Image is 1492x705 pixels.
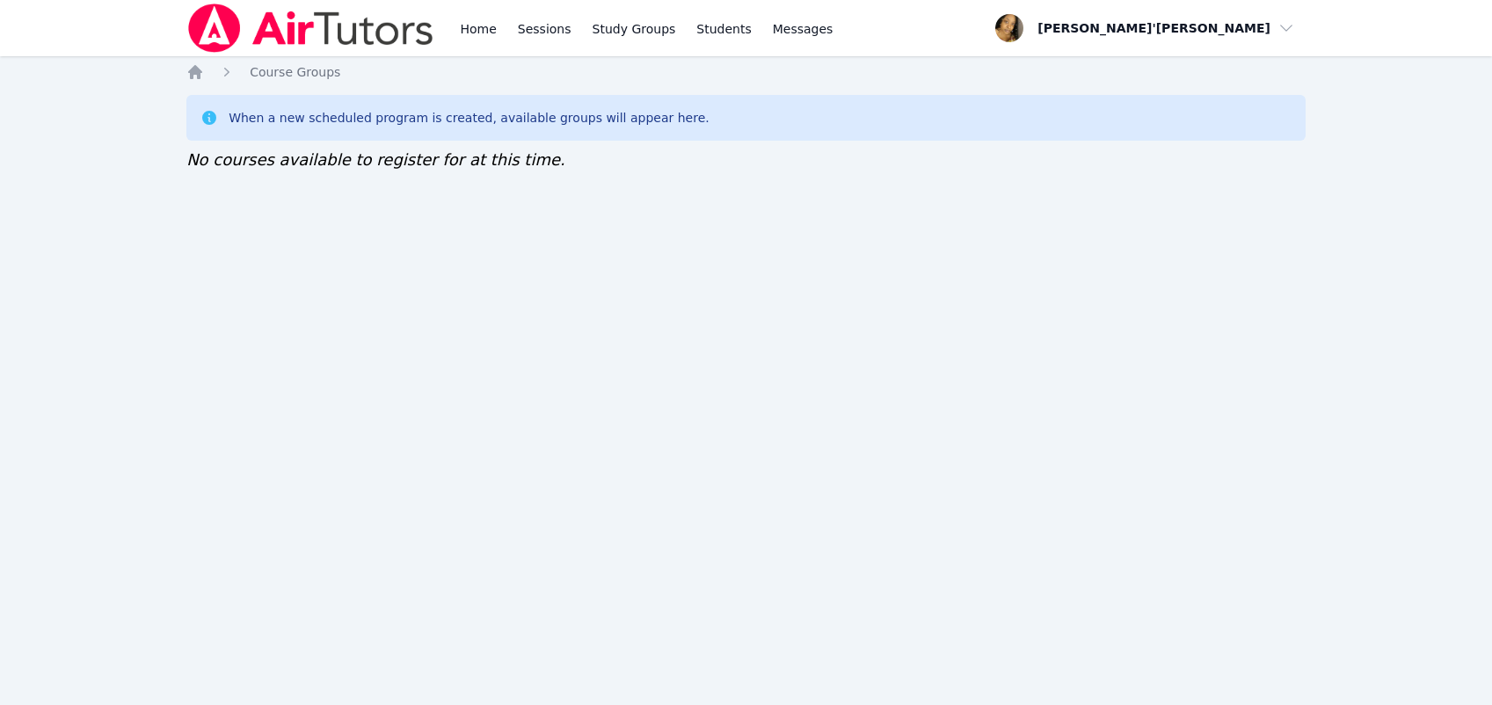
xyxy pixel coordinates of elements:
[186,4,435,53] img: Air Tutors
[250,63,340,81] a: Course Groups
[186,63,1306,81] nav: Breadcrumb
[186,150,565,169] span: No courses available to register for at this time.
[229,109,710,127] div: When a new scheduled program is created, available groups will appear here.
[250,65,340,79] span: Course Groups
[773,20,833,38] span: Messages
